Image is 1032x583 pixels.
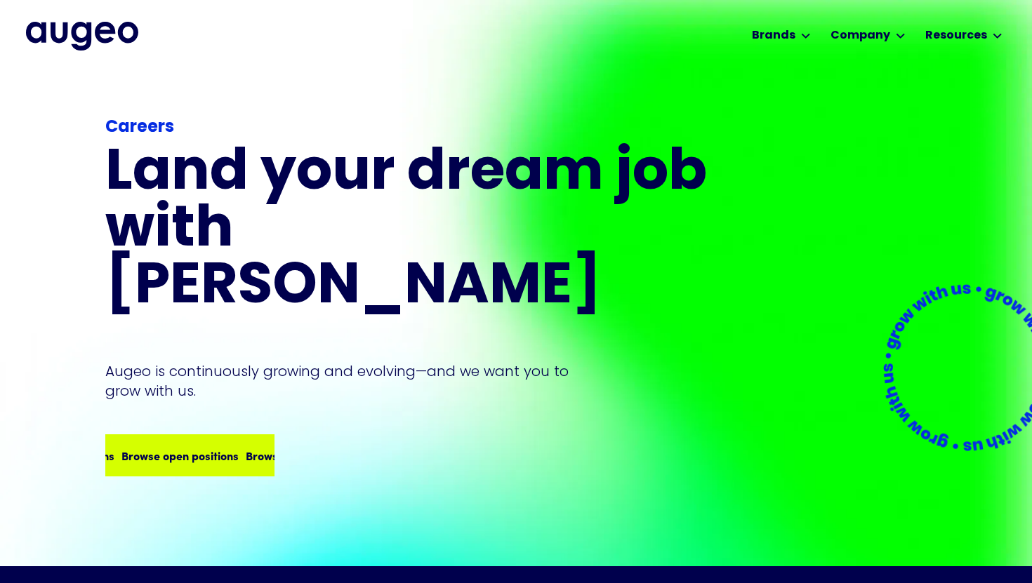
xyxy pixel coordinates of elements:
[831,27,890,44] div: Company
[119,447,237,464] div: Browse open positions
[105,434,274,476] a: Browse open positionsBrowse open positionsBrowse open positions
[26,22,138,50] a: home
[26,22,138,50] img: Augeo's full logo in midnight blue.
[244,447,361,464] div: Browse open positions
[752,27,795,44] div: Brands
[925,27,987,44] div: Resources
[105,146,712,316] h1: Land your dream job﻿ with [PERSON_NAME]
[105,361,588,401] p: Augeo is continuously growing and evolving—and we want you to grow with us.
[105,119,174,136] strong: Careers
